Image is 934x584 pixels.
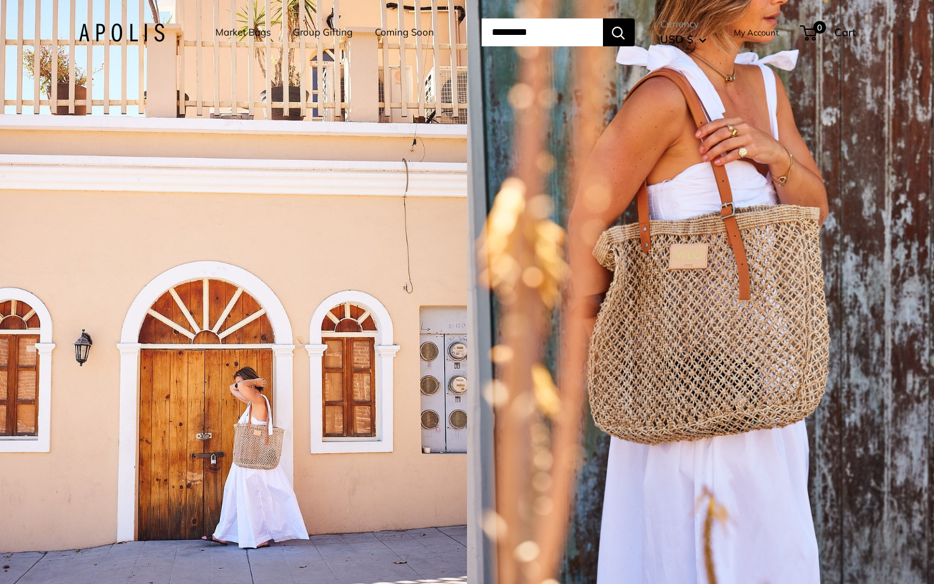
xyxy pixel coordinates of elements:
[482,18,603,46] input: Search...
[375,23,434,41] a: Coming Soon
[660,15,707,33] span: Currency
[660,32,693,46] span: USD $
[801,22,856,43] a: 0 Cart
[215,23,271,41] a: Market Bags
[813,21,825,34] span: 0
[834,25,856,39] span: Cart
[603,18,635,46] button: Search
[79,23,165,42] img: Apolis
[660,29,707,50] button: USD $
[293,23,353,41] a: Group Gifting
[734,25,779,40] a: My Account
